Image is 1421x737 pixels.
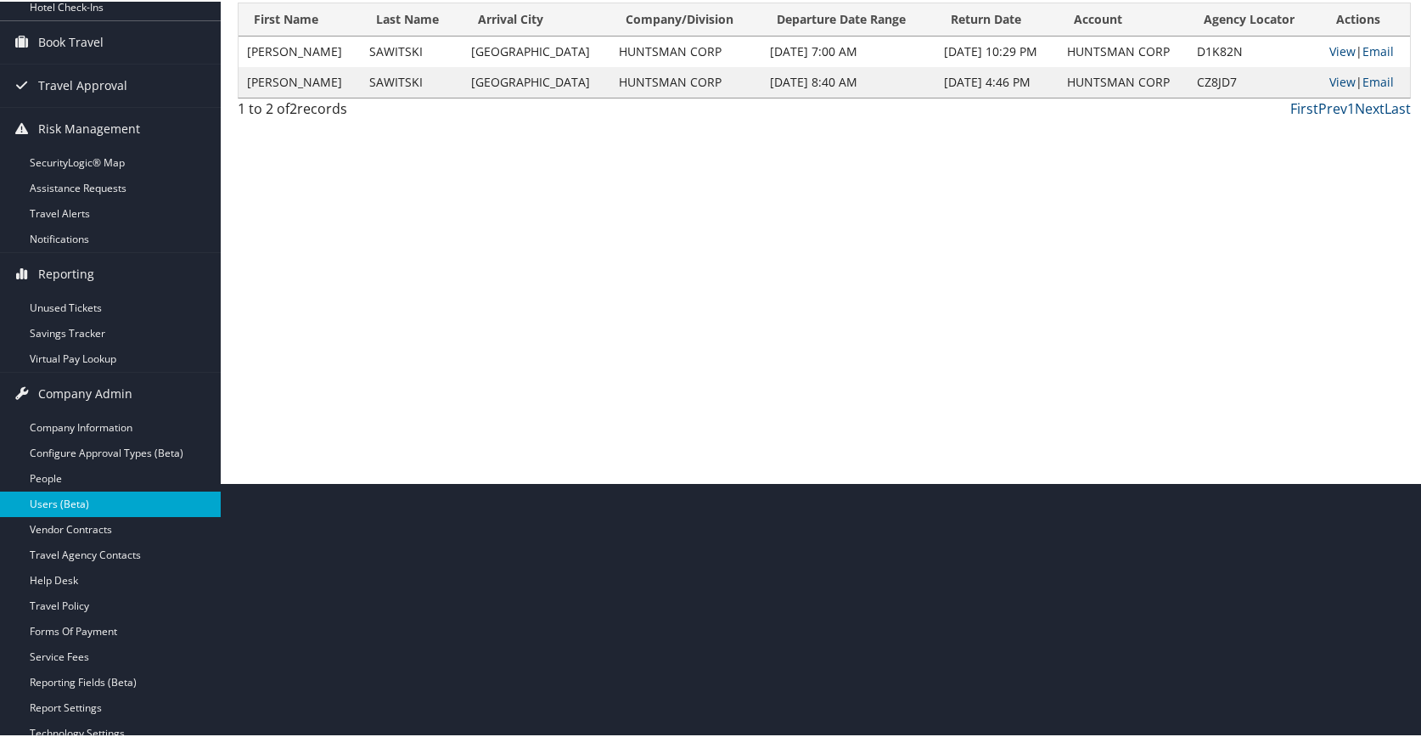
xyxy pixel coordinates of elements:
[761,65,935,96] td: [DATE] 8:40 AM
[38,251,94,294] span: Reporting
[1188,65,1321,96] td: CZ8JD7
[38,371,132,414] span: Company Admin
[1059,65,1189,96] td: HUNTSMAN CORP
[610,35,761,65] td: HUNTSMAN CORP
[1321,2,1410,35] th: Actions
[935,35,1059,65] td: [DATE] 10:29 PM
[238,97,512,126] div: 1 to 2 of records
[1321,35,1410,65] td: |
[1347,98,1355,116] a: 1
[1318,98,1347,116] a: Prev
[1362,42,1394,58] a: Email
[289,98,297,116] span: 2
[935,2,1059,35] th: Return Date: activate to sort column ascending
[1355,98,1384,116] a: Next
[761,35,935,65] td: [DATE] 7:00 AM
[38,20,104,62] span: Book Travel
[361,35,463,65] td: SAWITSKI
[1059,2,1189,35] th: Account: activate to sort column ascending
[1188,35,1321,65] td: D1K82N
[463,65,610,96] td: [GEOGRAPHIC_DATA]
[610,2,761,35] th: Company/Division
[1290,98,1318,116] a: First
[1329,42,1356,58] a: View
[361,65,463,96] td: SAWITSKI
[38,63,127,105] span: Travel Approval
[361,2,463,35] th: Last Name: activate to sort column ascending
[463,2,610,35] th: Arrival City: activate to sort column ascending
[1384,98,1411,116] a: Last
[1362,72,1394,88] a: Email
[239,65,361,96] td: [PERSON_NAME]
[1059,35,1189,65] td: HUNTSMAN CORP
[935,65,1059,96] td: [DATE] 4:46 PM
[1329,72,1356,88] a: View
[239,35,361,65] td: [PERSON_NAME]
[239,2,361,35] th: First Name: activate to sort column ascending
[38,106,140,149] span: Risk Management
[463,35,610,65] td: [GEOGRAPHIC_DATA]
[1321,65,1410,96] td: |
[1188,2,1321,35] th: Agency Locator: activate to sort column ascending
[761,2,935,35] th: Departure Date Range: activate to sort column ascending
[610,65,761,96] td: HUNTSMAN CORP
